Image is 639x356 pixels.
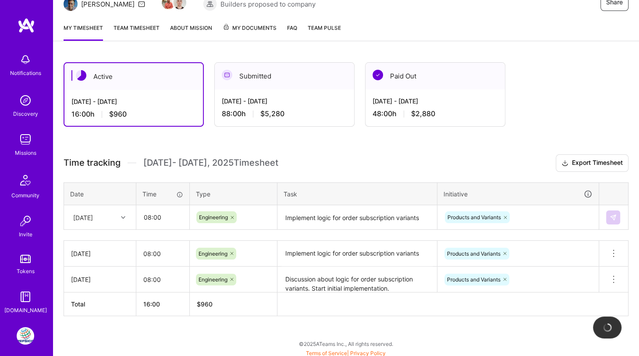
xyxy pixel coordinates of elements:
[601,321,613,333] img: loading
[71,275,129,284] div: [DATE]
[17,212,34,230] img: Invite
[277,182,437,205] th: Task
[199,214,228,221] span: Engineering
[260,109,284,118] span: $5,280
[64,292,136,316] th: Total
[53,333,639,355] div: © 2025 ATeams Inc., All rights reserved.
[447,250,501,257] span: Products and Variants
[373,109,498,118] div: 48:00 h
[444,189,593,199] div: Initiative
[366,63,505,89] div: Paid Out
[114,23,160,41] a: Team timesheet
[278,242,436,266] textarea: Implement logic for order subscription variants
[561,159,568,168] i: icon Download
[223,23,277,41] a: My Documents
[137,206,189,229] input: HH:MM
[223,23,277,33] span: My Documents
[15,170,36,191] img: Community
[197,300,213,308] span: $ 960
[373,96,498,106] div: [DATE] - [DATE]
[308,23,341,41] a: Team Pulse
[610,214,617,221] img: Submit
[18,18,35,33] img: logo
[222,109,347,118] div: 88:00 h
[109,110,127,119] span: $960
[13,109,38,118] div: Discovery
[11,191,39,200] div: Community
[411,109,435,118] span: $2,880
[142,189,183,199] div: Time
[143,157,278,168] span: [DATE] - [DATE] , 2025 Timesheet
[199,250,227,257] span: Engineering
[10,68,41,78] div: Notifications
[556,154,628,172] button: Export Timesheet
[17,51,34,68] img: bell
[278,267,436,292] textarea: Discussion about logic for order subscription variants. Start initial implementation.
[373,70,383,80] img: Paid Out
[222,96,347,106] div: [DATE] - [DATE]
[14,327,36,345] a: PepsiCo: eCommerce Elixir Development
[215,63,354,89] div: Submitted
[64,63,203,90] div: Active
[308,25,341,31] span: Team Pulse
[71,249,129,258] div: [DATE]
[447,276,501,283] span: Products and Variants
[71,110,196,119] div: 16:00 h
[17,327,34,345] img: PepsiCo: eCommerce Elixir Development
[447,214,501,221] span: Products and Variants
[606,210,621,224] div: null
[17,131,34,148] img: teamwork
[138,0,145,7] i: icon Mail
[136,242,189,265] input: HH:MM
[64,182,136,205] th: Date
[17,267,35,276] div: Tokens
[190,182,277,205] th: Type
[4,306,47,315] div: [DOMAIN_NAME]
[17,288,34,306] img: guide book
[15,148,36,157] div: Missions
[64,157,121,168] span: Time tracking
[76,70,86,81] img: Active
[73,213,93,222] div: [DATE]
[121,215,125,220] i: icon Chevron
[136,268,189,291] input: HH:MM
[278,206,436,229] textarea: Implement logic for order subscription variants
[222,70,232,80] img: Submitted
[71,97,196,106] div: [DATE] - [DATE]
[136,292,190,316] th: 16:00
[20,255,31,263] img: tokens
[287,23,297,41] a: FAQ
[199,276,227,283] span: Engineering
[17,92,34,109] img: discovery
[64,23,103,41] a: My timesheet
[170,23,212,41] a: About Mission
[19,230,32,239] div: Invite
